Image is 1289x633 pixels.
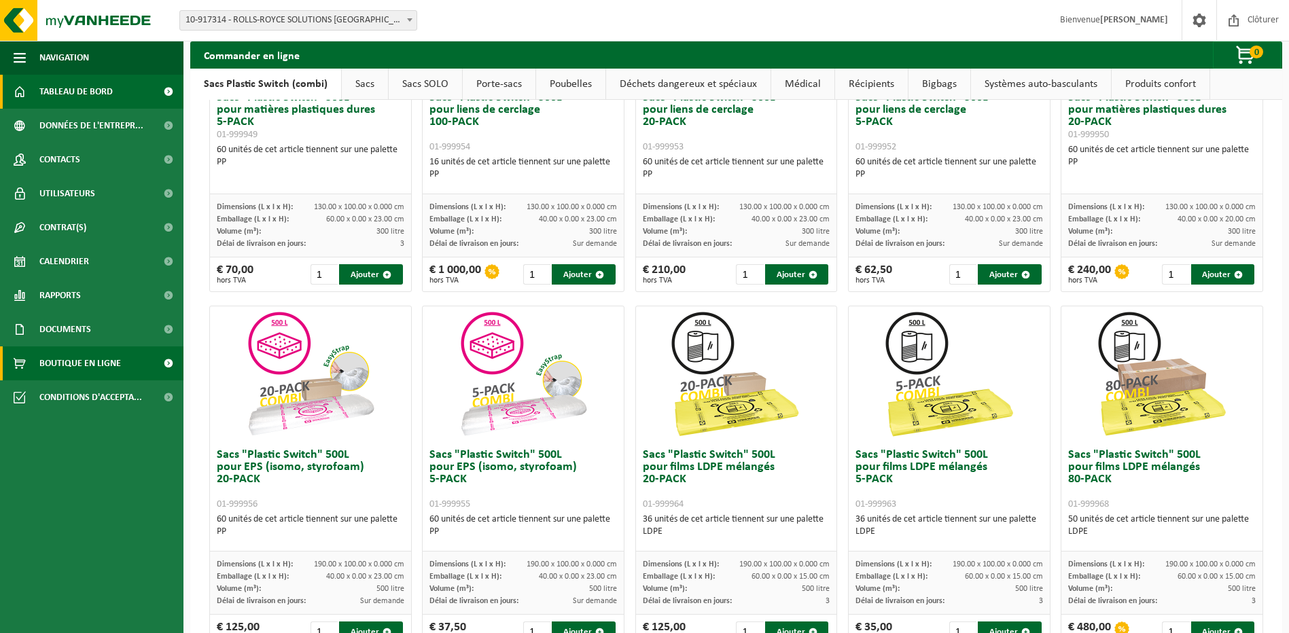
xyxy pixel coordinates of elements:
span: Délai de livraison en jours: [855,597,944,605]
span: Volume (m³): [855,585,900,593]
span: 40.00 x 0.00 x 20.00 cm [1178,215,1256,223]
span: 60.00 x 0.00 x 15.00 cm [752,573,830,581]
h2: Commander en ligne [190,41,313,68]
div: PP [217,526,404,538]
span: 190.00 x 100.00 x 0.000 cm [953,560,1043,568]
span: Volume (m³): [855,228,900,236]
span: Conditions d'accepta... [39,380,142,414]
span: Tableau de bord [39,75,113,109]
h3: Sacs "Plastic Switch" 500L pour EPS (isomo, styrofoam) 20-PACK [217,449,404,510]
div: € 70,00 [217,264,253,285]
img: 01-999968 [1094,306,1230,442]
span: Emballage (L x l x H): [217,215,289,223]
button: Ajouter [1191,264,1254,285]
span: Volume (m³): [643,228,687,236]
span: Délai de livraison en jours: [429,240,518,248]
span: 0 [1250,46,1263,58]
span: 130.00 x 100.00 x 0.000 cm [527,203,617,211]
span: 3 [1252,597,1256,605]
div: 16 unités de cet article tiennent sur une palette [429,156,617,181]
span: Volume (m³): [1068,585,1112,593]
div: € 62,50 [855,264,892,285]
span: Contrat(s) [39,211,86,245]
span: Volume (m³): [217,585,261,593]
span: 01-999968 [1068,499,1109,509]
span: Emballage (L x l x H): [1068,573,1140,581]
span: Volume (m³): [429,585,474,593]
span: Sur demande [360,597,404,605]
button: Ajouter [765,264,828,285]
a: Porte-sacs [463,69,535,100]
button: 0 [1213,41,1281,69]
button: Ajouter [339,264,402,285]
img: 01-999956 [243,306,378,442]
span: 40.00 x 0.00 x 23.00 cm [326,573,404,581]
span: 500 litre [1015,585,1043,593]
span: 10-917314 - ROLLS-ROYCE SOLUTIONS LIÈGE SA - GRÂCE-HOLLOGNE [179,10,417,31]
span: Délai de livraison en jours: [217,240,306,248]
span: Emballage (L x l x H): [855,573,928,581]
strong: [PERSON_NAME] [1100,15,1168,25]
span: 190.00 x 100.00 x 0.000 cm [1165,560,1256,568]
div: LDPE [643,526,830,538]
button: Ajouter [978,264,1041,285]
a: Récipients [835,69,908,100]
div: PP [855,168,1043,181]
span: Dimensions (L x l x H): [1068,203,1144,211]
span: Dimensions (L x l x H): [855,203,932,211]
h3: Sacs "Plastic Switch" 300L pour liens de cerclage 5-PACK [855,92,1043,153]
span: Emballage (L x l x H): [429,215,501,223]
span: Dimensions (L x l x H): [217,560,293,568]
span: 60.00 x 0.00 x 15.00 cm [965,573,1043,581]
span: Volume (m³): [217,228,261,236]
span: Dimensions (L x l x H): [217,203,293,211]
span: Délai de livraison en jours: [1068,240,1157,248]
div: 36 unités de cet article tiennent sur une palette [855,513,1043,538]
span: 500 litre [376,585,404,593]
span: 500 litre [589,585,617,593]
span: 300 litre [376,228,404,236]
h3: Sacs "Plastic Switch" 500L pour films LDPE mélangés 20-PACK [643,449,830,510]
span: Utilisateurs [39,177,95,211]
h3: Sacs "Plastic Switch" 300L pour liens de cerclage 100-PACK [429,92,617,153]
img: 01-999955 [455,306,591,442]
div: € 210,00 [643,264,686,285]
a: Sacs [342,69,388,100]
span: Dimensions (L x l x H): [855,560,932,568]
span: hors TVA [855,276,892,285]
span: Délai de livraison en jours: [855,240,944,248]
div: 60 unités de cet article tiennent sur une palette [429,513,617,538]
span: Calendrier [39,245,89,278]
span: Volume (m³): [1068,228,1112,236]
span: 500 litre [802,585,830,593]
div: LDPE [1068,526,1256,538]
a: Bigbags [908,69,970,100]
span: Contacts [39,143,80,177]
span: 130.00 x 100.00 x 0.000 cm [1165,203,1256,211]
span: 190.00 x 100.00 x 0.000 cm [739,560,830,568]
div: 50 unités de cet article tiennent sur une palette [1068,513,1256,538]
div: € 240,00 [1068,264,1111,285]
span: 01-999950 [1068,130,1109,140]
input: 1 [736,264,763,285]
span: 01-999964 [643,499,684,509]
span: 01-999956 [217,499,258,509]
span: 3 [400,240,404,248]
a: Sacs SOLO [389,69,462,100]
div: PP [429,526,617,538]
span: 130.00 x 100.00 x 0.000 cm [739,203,830,211]
span: 40.00 x 0.00 x 23.00 cm [965,215,1043,223]
span: 01-999949 [217,130,258,140]
span: Dimensions (L x l x H): [429,560,506,568]
span: 300 litre [802,228,830,236]
span: 500 litre [1228,585,1256,593]
span: 40.00 x 0.00 x 23.00 cm [752,215,830,223]
span: Boutique en ligne [39,346,121,380]
a: Systèmes auto-basculants [971,69,1111,100]
span: Rapports [39,278,81,312]
div: PP [217,156,404,168]
span: 01-999953 [643,142,684,152]
span: Emballage (L x l x H): [855,215,928,223]
div: LDPE [855,526,1043,538]
span: Sur demande [785,240,830,248]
